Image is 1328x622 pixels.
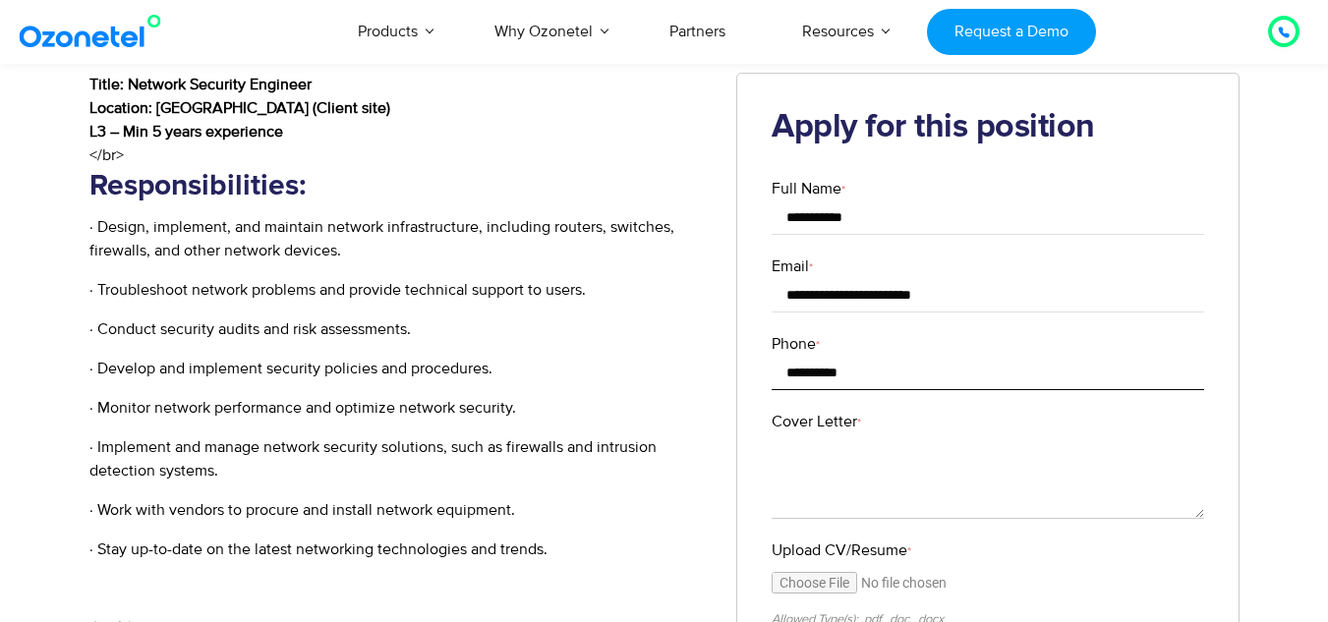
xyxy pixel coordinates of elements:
[772,177,1204,200] label: Full Name
[927,9,1095,55] a: Request a Demo
[89,122,283,141] b: L3 – Min 5 years experience
[89,143,708,167] div: </br>
[89,498,708,522] p: · Work with vendors to procure and install network equipment.
[89,98,390,118] b: Location: [GEOGRAPHIC_DATA] (Client site)
[89,357,708,380] p: · Develop and implement security policies and procedures.
[89,75,312,94] b: Title: Network Security Engineer
[89,317,708,341] p: · Conduct security audits and risk assessments.
[772,538,1204,562] label: Upload CV/Resume
[772,108,1204,147] h2: Apply for this position
[772,410,1204,433] label: Cover Letter
[772,254,1204,278] label: Email
[772,332,1204,356] label: Phone
[89,278,708,302] p: · Troubleshoot network problems and provide technical support to users.
[89,435,708,482] p: · Implement and manage network security solutions, such as firewalls and intrusion detection syst...
[89,396,708,420] p: · Monitor network performance and optimize network security.
[89,537,708,561] p: · Stay up-to-date on the latest networking technologies and trends.
[89,215,708,262] p: · Design, implement, and maintain network infrastructure, including routers, switches, firewalls,...
[89,171,306,200] b: Responsibilities:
